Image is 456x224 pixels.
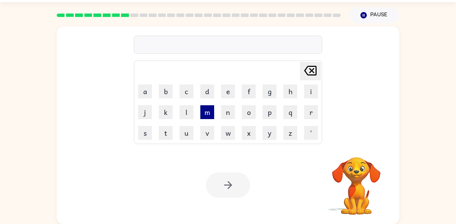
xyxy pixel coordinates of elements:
[138,126,152,140] button: s
[180,84,193,98] button: c
[242,84,256,98] button: f
[200,105,214,119] button: m
[200,126,214,140] button: v
[304,126,318,140] button: '
[180,105,193,119] button: l
[242,126,256,140] button: x
[180,126,193,140] button: u
[283,126,297,140] button: z
[349,7,399,23] button: Pause
[263,84,276,98] button: g
[283,105,297,119] button: q
[200,84,214,98] button: d
[283,84,297,98] button: h
[263,105,276,119] button: p
[221,84,235,98] button: e
[221,105,235,119] button: n
[304,105,318,119] button: r
[263,126,276,140] button: y
[242,105,256,119] button: o
[159,126,173,140] button: t
[159,84,173,98] button: b
[138,84,152,98] button: a
[221,126,235,140] button: w
[304,84,318,98] button: i
[159,105,173,119] button: k
[138,105,152,119] button: j
[322,146,391,216] video: Your browser must support playing .mp4 files to use Literably. Please try using another browser.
